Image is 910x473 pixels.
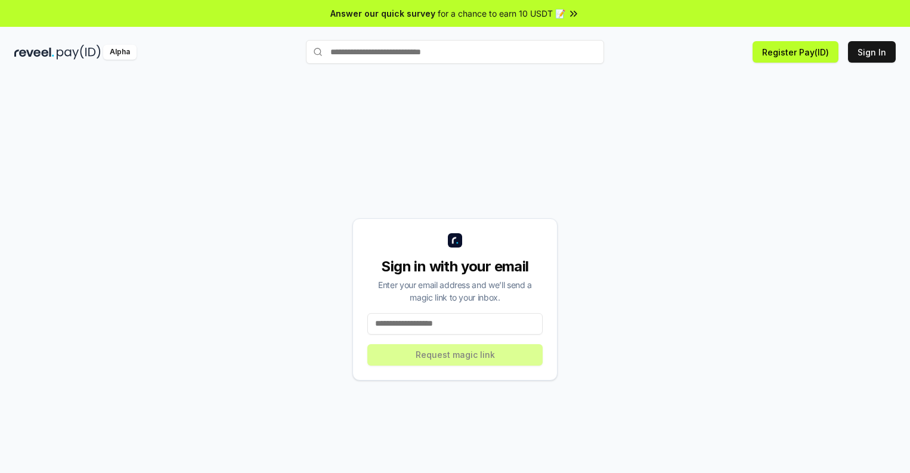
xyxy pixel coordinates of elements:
div: Sign in with your email [367,257,543,276]
button: Sign In [848,41,896,63]
button: Register Pay(ID) [753,41,838,63]
img: logo_small [448,233,462,248]
img: pay_id [57,45,101,60]
img: reveel_dark [14,45,54,60]
span: for a chance to earn 10 USDT 📝 [438,7,565,20]
div: Enter your email address and we’ll send a magic link to your inbox. [367,279,543,304]
span: Answer our quick survey [330,7,435,20]
div: Alpha [103,45,137,60]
